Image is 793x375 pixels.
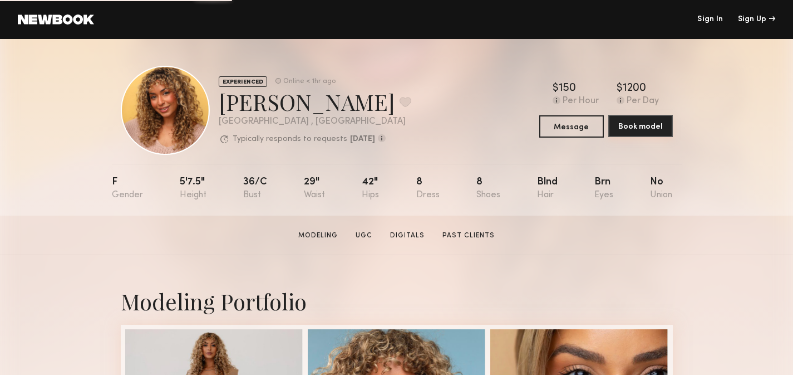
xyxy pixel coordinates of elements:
div: Sign Up [738,16,775,23]
div: $ [553,83,559,94]
div: [PERSON_NAME] [219,87,411,116]
div: 1200 [623,83,646,94]
div: Modeling Portfolio [121,286,673,316]
div: 5'7.5" [180,177,206,200]
p: Typically responds to requests [233,135,347,143]
div: Brn [594,177,613,200]
div: EXPERIENCED [219,76,267,87]
div: Online < 1hr ago [283,78,336,85]
div: 29" [304,177,325,200]
button: Book model [608,115,673,137]
div: $ [617,83,623,94]
div: 150 [559,83,576,94]
button: Message [539,115,604,138]
div: No [650,177,672,200]
div: F [112,177,143,200]
div: 42" [362,177,379,200]
div: Per Hour [563,96,599,106]
a: UGC [351,231,377,241]
a: Modeling [294,231,342,241]
div: Per Day [627,96,659,106]
div: [GEOGRAPHIC_DATA] , [GEOGRAPHIC_DATA] [219,117,411,126]
a: Past Clients [438,231,499,241]
b: [DATE] [350,135,375,143]
div: 8 [416,177,440,200]
div: 8 [476,177,500,200]
a: Digitals [386,231,429,241]
a: Sign In [697,16,723,23]
div: 36/c [243,177,267,200]
div: Blnd [537,177,558,200]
